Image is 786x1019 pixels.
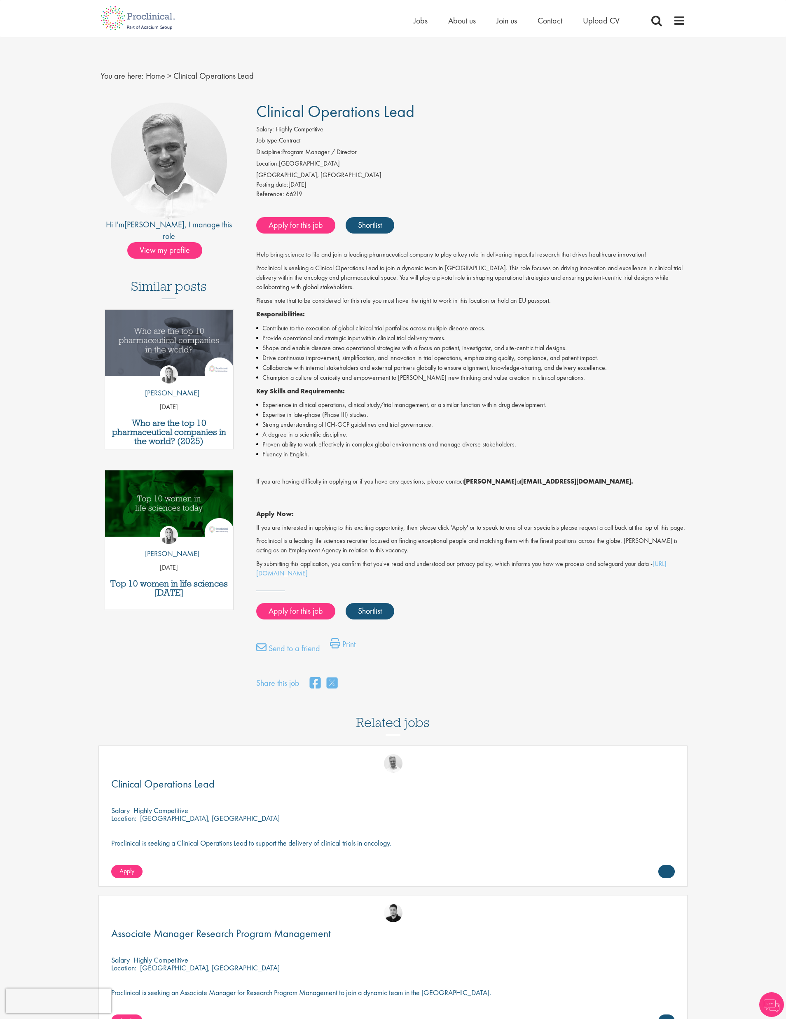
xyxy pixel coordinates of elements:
[256,101,414,122] span: Clinical Operations Lead
[256,387,345,395] strong: Key Skills and Requirements:
[256,353,686,363] li: Drive continuous improvement, simplification, and innovation in trial operations, emphasizing qua...
[256,439,686,449] li: Proven ability to work effectively in complex global environments and manage diverse stakeholders.
[111,839,675,847] p: Proclinical is seeking a Clinical Operations Lead to support the delivery of clinical trials in o...
[140,813,280,823] p: [GEOGRAPHIC_DATA], [GEOGRAPHIC_DATA]
[256,536,686,555] p: Proclinical is a leading life sciences recruiter focused on finding exceptional people and matchi...
[583,15,620,26] a: Upload CV
[256,159,686,171] li: [GEOGRAPHIC_DATA]
[256,559,686,578] p: By submitting this application, you confirm that you've read and understood our privacy policy, w...
[140,963,280,972] p: [GEOGRAPHIC_DATA], [GEOGRAPHIC_DATA]
[256,323,686,333] li: Contribute to the execution of global clinical trial portfolios across multiple disease areas.
[139,548,199,559] p: [PERSON_NAME]
[127,244,211,255] a: View my profile
[256,147,282,157] label: Discipline:
[256,430,686,439] li: A degree in a scientific discipline.
[111,955,130,965] span: Salary
[139,365,199,402] a: Hannah Burke [PERSON_NAME]
[327,675,337,692] a: share on twitter
[109,418,229,446] a: Who are the top 10 pharmaceutical companies in the world? (2025)
[414,15,428,26] a: Jobs
[256,642,320,659] a: Send to a friend
[105,563,233,573] p: [DATE]
[256,264,686,292] p: Proclinical is seeking a Clinical Operations Lead to join a dynamic team in [GEOGRAPHIC_DATA]. Th...
[256,410,686,420] li: Expertise in late-phase (Phase III) studies.
[256,136,686,147] li: Contract
[384,904,402,922] img: Anderson Maldonado
[101,70,144,81] span: You are here:
[256,217,335,234] a: Apply for this job
[131,279,207,299] h3: Similar posts
[146,70,165,81] a: breadcrumb link
[310,675,320,692] a: share on facebook
[448,15,476,26] span: About us
[119,867,134,875] span: Apply
[111,806,130,815] span: Salary
[256,603,335,619] a: Apply for this job
[384,754,402,773] img: Joshua Bye
[538,15,562,26] a: Contact
[256,373,686,383] li: Champion a culture of curiosity and empowerment to [PERSON_NAME] new thinking and value creation ...
[256,420,686,430] li: Strong understanding of ICH-GCP guidelines and trial governance.
[105,310,233,383] a: Link to a post
[111,813,136,823] span: Location:
[167,70,171,81] span: >
[256,477,686,486] p: If you are having difficulty in applying or if you have any questions, please contact at
[173,70,254,81] span: Clinical Operations Lead
[133,806,188,815] p: Highly Competitive
[105,402,233,412] p: [DATE]
[521,477,633,486] strong: [EMAIL_ADDRESS][DOMAIN_NAME].
[256,180,686,189] div: [DATE]
[111,926,331,940] span: Associate Manager Research Program Management
[256,296,686,306] p: Please note that to be considered for this role you must have the right to work in this location ...
[256,147,686,159] li: Program Manager / Director
[105,470,233,537] img: Top 10 women in life sciences today
[464,477,517,486] strong: [PERSON_NAME]
[111,103,227,219] img: imeage of recruiter Joshua Bye
[111,777,215,791] span: Clinical Operations Lead
[256,189,284,199] label: Reference:
[111,928,675,939] a: Associate Manager Research Program Management
[160,526,178,544] img: Hannah Burke
[256,400,686,410] li: Experience in clinical operations, clinical study/trial management, or a similar function within ...
[256,523,686,533] p: If you are interested in applying to this exciting opportunity, then please click 'Apply' or to s...
[101,219,238,242] div: Hi I'm , I manage this role
[356,695,430,735] h3: Related jobs
[139,388,199,398] p: [PERSON_NAME]
[111,989,675,996] p: Proclinical is seeking an Associate Manager for Research Program Management to join a dynamic tea...
[256,363,686,373] li: Collaborate with internal stakeholders and external partners globally to ensure alignment, knowle...
[133,955,188,965] p: Highly Competitive
[111,865,143,878] a: Apply
[127,242,202,259] span: View my profile
[346,217,394,234] a: Shortlist
[256,343,686,353] li: Shape and enable disease area operational strategies with a focus on patient, investigator, and s...
[256,677,299,689] label: Share this job
[139,526,199,563] a: Hannah Burke [PERSON_NAME]
[256,250,686,259] p: Help bring science to life and join a leading pharmaceutical company to play a key role in delive...
[256,180,288,189] span: Posting date:
[105,310,233,376] img: Top 10 pharmaceutical companies in the world 2025
[256,250,686,578] div: Job description
[256,310,305,318] strong: Responsibilities:
[256,559,667,577] a: [URL][DOMAIN_NAME]
[256,136,279,145] label: Job type:
[276,125,323,133] span: Highly Competitive
[496,15,517,26] a: Join us
[256,125,274,134] label: Salary:
[346,603,394,619] a: Shortlist
[256,509,294,518] strong: Apply Now:
[124,219,185,230] a: [PERSON_NAME]
[286,189,302,198] span: 66219
[109,579,229,597] a: Top 10 women in life sciences [DATE]
[256,171,686,180] div: [GEOGRAPHIC_DATA], [GEOGRAPHIC_DATA]
[256,449,686,459] li: Fluency in English.
[160,365,178,383] img: Hannah Burke
[256,159,279,168] label: Location:
[256,333,686,343] li: Provide operational and strategic input within clinical trial delivery teams.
